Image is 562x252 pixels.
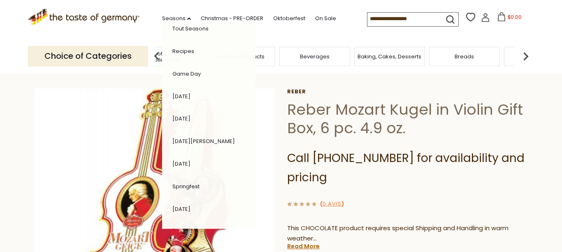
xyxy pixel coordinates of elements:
[162,14,191,23] a: Seasons
[287,242,320,250] a: Read More
[315,14,336,23] a: On Sale
[323,200,341,208] a: 0 avis
[300,53,330,60] a: Beverages
[172,92,190,100] a: [DATE]
[518,48,534,65] img: next arrow
[508,14,522,21] span: $0.00
[287,223,528,244] p: This CHOCOLATE product requires special Shipping and Handling in warm weather
[172,25,209,32] a: Tout Seasons
[287,149,528,187] p: Call [PHONE_NUMBER] for availability and pricing
[28,46,148,66] p: Choice of Categories
[172,47,194,55] a: Recipes
[149,48,165,65] img: previous arrow
[172,115,190,123] a: [DATE]
[358,53,421,60] a: Baking, Cakes, Desserts
[492,12,527,25] button: $0.00
[172,228,190,236] a: [DATE]
[172,160,190,168] a: [DATE]
[287,88,528,95] a: Reber
[287,100,528,137] h1: Reber Mozart Kugel in Violin Gift Box, 6 pc. 4.9 oz.
[172,137,235,145] a: [DATE][PERSON_NAME]
[455,53,474,60] a: Breads
[172,183,200,190] a: Springfest
[273,14,305,23] a: Oktoberfest
[201,14,263,23] a: Christmas - PRE-ORDER
[172,70,201,78] a: Game Day
[172,205,190,213] a: [DATE]
[320,200,344,208] span: ( )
